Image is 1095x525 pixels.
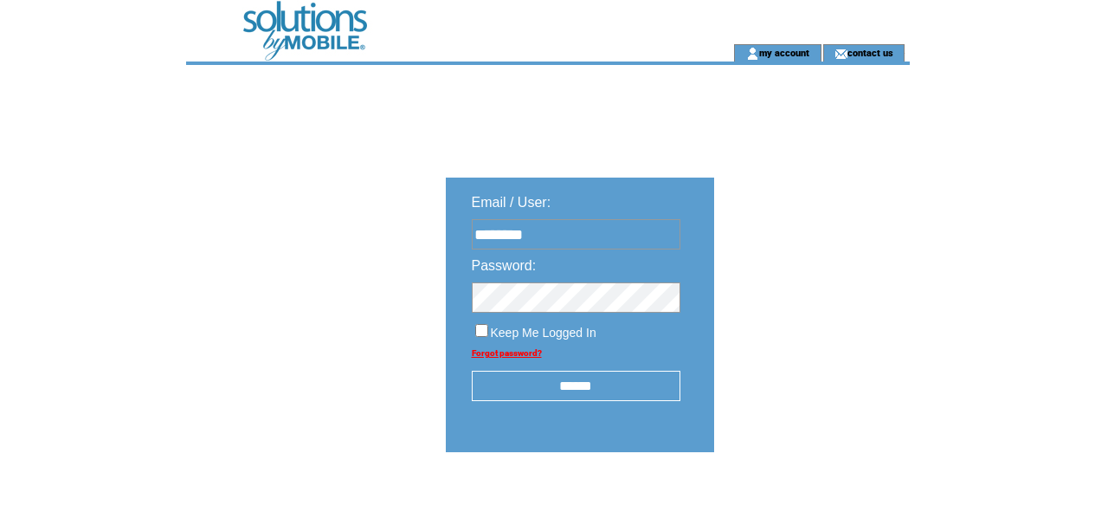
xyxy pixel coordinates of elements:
span: Keep Me Logged In [491,326,596,340]
a: Forgot password? [472,348,542,358]
span: Email / User: [472,195,551,210]
span: Password: [472,258,537,273]
a: my account [759,47,809,58]
img: transparent.png;jsessionid=BE7819CAF453F85963F9CC9BBDDAEA6F [764,496,851,517]
a: contact us [847,47,893,58]
img: account_icon.gif;jsessionid=BE7819CAF453F85963F9CC9BBDDAEA6F [746,47,759,61]
img: contact_us_icon.gif;jsessionid=BE7819CAF453F85963F9CC9BBDDAEA6F [834,47,847,61]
